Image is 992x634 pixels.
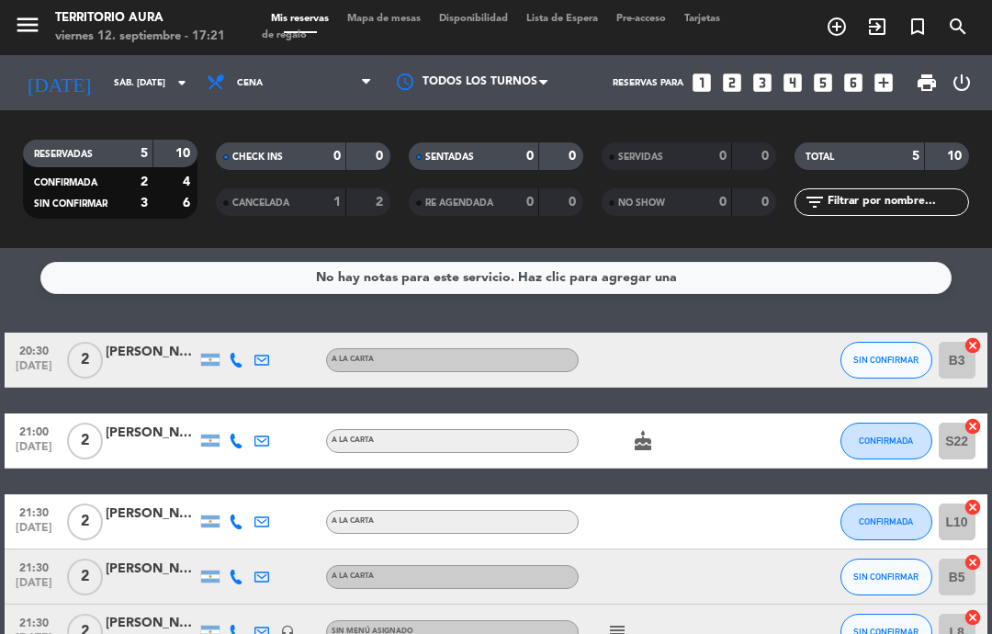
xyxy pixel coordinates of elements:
strong: 10 [175,147,194,160]
span: 21:00 [11,420,57,441]
span: SIN CONFIRMAR [853,572,919,582]
strong: 0 [719,196,727,209]
i: add_box [872,71,896,95]
i: looks_4 [781,71,805,95]
strong: 0 [376,150,387,163]
i: filter_list [804,191,826,213]
strong: 6 [183,197,194,209]
span: [DATE] [11,577,57,598]
span: Reservas para [613,78,683,88]
span: A LA CARTA [332,517,374,525]
i: looks_6 [841,71,865,95]
span: 20:30 [11,339,57,360]
strong: 0 [719,150,727,163]
span: Pre-acceso [607,14,675,24]
div: [PERSON_NAME] [PERSON_NAME] [106,342,197,363]
span: SIN CONFIRMAR [853,355,919,365]
span: CONFIRMADA [34,178,97,187]
strong: 5 [141,147,148,160]
span: 21:30 [11,501,57,522]
div: [PERSON_NAME] [106,559,197,580]
i: menu [14,11,41,39]
strong: 5 [912,150,919,163]
span: Mis reservas [262,14,338,24]
i: exit_to_app [866,16,888,38]
i: [DATE] [14,63,105,102]
button: CONFIRMADA [840,504,932,540]
strong: 0 [569,196,580,209]
i: cake [632,430,654,452]
button: SIN CONFIRMAR [840,342,932,379]
span: [DATE] [11,360,57,381]
button: SIN CONFIRMAR [840,559,932,595]
i: turned_in_not [907,16,929,38]
span: print [916,72,938,94]
span: Lista de Espera [517,14,607,24]
span: Mapa de mesas [338,14,430,24]
strong: 3 [141,197,148,209]
strong: 0 [526,150,534,163]
input: Filtrar por nombre... [826,192,968,212]
span: Disponibilidad [430,14,517,24]
i: cancel [964,498,982,516]
span: A LA CARTA [332,436,374,444]
span: BUSCAR [938,11,978,42]
span: CONFIRMADA [859,436,913,446]
span: SIN CONFIRMAR [34,199,107,209]
button: CONFIRMADA [840,423,932,459]
strong: 0 [569,150,580,163]
span: RESERVAR MESA [817,11,857,42]
i: cancel [964,417,982,436]
span: 2 [67,559,103,595]
span: A LA CARTA [332,356,374,363]
strong: 2 [141,175,148,188]
span: CONFIRMADA [859,516,913,526]
i: cancel [964,553,982,572]
strong: 1 [333,196,341,209]
div: LOG OUT [945,55,978,110]
span: 21:30 [11,611,57,632]
span: CANCELADA [232,198,289,208]
span: 2 [67,423,103,459]
i: looks_3 [750,71,774,95]
strong: 0 [761,196,772,209]
strong: 10 [947,150,965,163]
div: [PERSON_NAME] [106,504,197,525]
i: arrow_drop_down [171,72,193,94]
span: NO SHOW [618,198,665,208]
i: looks_two [720,71,744,95]
span: 21:30 [11,556,57,577]
i: add_circle_outline [826,16,848,38]
i: power_settings_new [951,72,973,94]
i: cancel [964,336,982,355]
span: SENTADAS [425,153,474,162]
span: TOTAL [806,153,834,162]
span: SERVIDAS [618,153,663,162]
span: Reserva especial [897,11,938,42]
span: RE AGENDADA [425,198,493,208]
strong: 0 [526,196,534,209]
i: looks_one [690,71,714,95]
div: TERRITORIO AURA [55,9,225,28]
span: 2 [67,504,103,540]
strong: 4 [183,175,194,188]
strong: 0 [761,150,772,163]
span: 2 [67,342,103,379]
i: search [947,16,969,38]
span: [DATE] [11,522,57,543]
strong: 0 [333,150,341,163]
button: menu [14,11,41,45]
div: [PERSON_NAME] [106,613,197,634]
span: WALK IN [857,11,897,42]
i: looks_5 [811,71,835,95]
span: A LA CARTA [332,572,374,580]
div: [PERSON_NAME] [106,423,197,444]
span: CHECK INS [232,153,283,162]
i: cancel [964,608,982,627]
div: No hay notas para este servicio. Haz clic para agregar una [316,267,677,289]
span: RESERVADAS [34,150,93,159]
strong: 2 [376,196,387,209]
span: [DATE] [11,441,57,462]
div: viernes 12. septiembre - 17:21 [55,28,225,46]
